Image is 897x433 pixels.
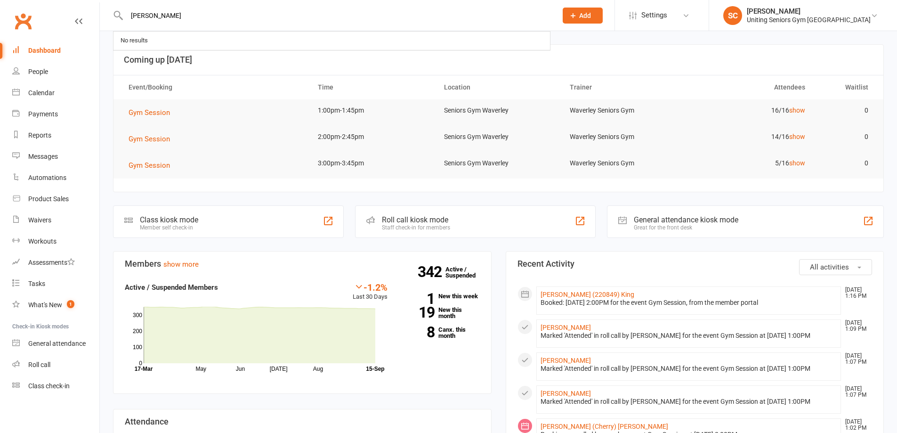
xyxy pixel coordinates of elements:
a: Automations [12,167,99,188]
td: 14/16 [687,126,814,148]
th: Event/Booking [120,75,309,99]
th: Location [436,75,562,99]
a: Calendar [12,82,99,104]
a: [PERSON_NAME] [541,357,591,364]
div: Marked 'Attended' in roll call by [PERSON_NAME] for the event Gym Session at [DATE] 1:00PM [541,332,837,340]
a: Reports [12,125,99,146]
a: What's New1 [12,294,99,316]
td: 2:00pm-2:45pm [309,126,436,148]
time: [DATE] 1:07 PM [840,386,872,398]
a: Roll call [12,354,99,376]
a: Assessments [12,252,99,273]
div: Automations [28,174,66,181]
td: 3:00pm-3:45pm [309,152,436,174]
div: Tasks [28,280,45,287]
div: Dashboard [28,47,61,54]
a: show [789,106,805,114]
h3: Recent Activity [517,259,873,269]
h3: Attendance [125,417,480,426]
a: [PERSON_NAME] [541,390,591,397]
div: Product Sales [28,195,69,203]
a: 19New this month [402,307,480,319]
div: Last 30 Days [353,282,388,302]
a: Workouts [12,231,99,252]
span: Gym Session [129,161,170,170]
a: Payments [12,104,99,125]
h3: Coming up [DATE] [124,55,873,65]
th: Time [309,75,436,99]
a: Tasks [12,273,99,294]
a: Waivers [12,210,99,231]
div: Great for the front desk [634,224,738,231]
a: Product Sales [12,188,99,210]
span: Add [579,12,591,19]
div: Staff check-in for members [382,224,450,231]
div: Marked 'Attended' in roll call by [PERSON_NAME] for the event Gym Session at [DATE] 1:00PM [541,365,837,373]
a: show [789,159,805,167]
div: Booked: [DATE] 2:00PM for the event Gym Session, from the member portal [541,299,837,307]
time: [DATE] 1:16 PM [840,287,872,299]
div: People [28,68,48,75]
th: Attendees [687,75,814,99]
a: 342Active / Suspended [445,259,487,286]
a: show more [163,260,199,269]
a: Class kiosk mode [12,376,99,397]
span: Settings [641,5,667,26]
a: 8Canx. this month [402,327,480,339]
a: General attendance kiosk mode [12,333,99,354]
td: 1:00pm-1:45pm [309,99,436,122]
a: [PERSON_NAME] (Cherry) [PERSON_NAME] [541,423,668,430]
div: Reports [28,131,51,139]
strong: 8 [402,325,435,339]
a: Messages [12,146,99,167]
a: Dashboard [12,40,99,61]
div: [PERSON_NAME] [747,7,871,16]
div: No results [118,34,151,48]
button: Gym Session [129,107,177,118]
div: Messages [28,153,58,160]
strong: 1 [402,292,435,306]
td: Waverley Seniors Gym [561,152,687,174]
button: Add [563,8,603,24]
td: 0 [814,99,877,122]
td: Seniors Gym Waverley [436,152,562,174]
button: Gym Session [129,133,177,145]
strong: 342 [418,265,445,279]
a: show [789,133,805,140]
div: Uniting Seniors Gym [GEOGRAPHIC_DATA] [747,16,871,24]
a: 1New this week [402,293,480,299]
div: -1.2% [353,282,388,292]
div: Assessments [28,259,75,266]
div: General attendance kiosk mode [634,215,738,224]
div: Class kiosk mode [140,215,198,224]
td: 5/16 [687,152,814,174]
strong: 19 [402,305,435,319]
td: 0 [814,152,877,174]
div: Class check-in [28,382,70,390]
a: [PERSON_NAME] (220849) King [541,291,634,298]
time: [DATE] 1:02 PM [840,419,872,431]
td: Waverley Seniors Gym [561,99,687,122]
strong: Active / Suspended Members [125,283,218,292]
span: All activities [810,263,849,271]
span: 1 [67,300,74,308]
div: Workouts [28,237,57,245]
div: SC [723,6,742,25]
div: Calendar [28,89,55,97]
a: Clubworx [11,9,35,33]
td: 0 [814,126,877,148]
div: General attendance [28,340,86,347]
span: Gym Session [129,135,170,143]
a: [PERSON_NAME] [541,324,591,331]
time: [DATE] 1:07 PM [840,353,872,365]
div: Roll call kiosk mode [382,215,450,224]
time: [DATE] 1:09 PM [840,320,872,332]
td: 16/16 [687,99,814,122]
button: All activities [799,259,872,275]
th: Trainer [561,75,687,99]
div: Marked 'Attended' in roll call by [PERSON_NAME] for the event Gym Session at [DATE] 1:00PM [541,398,837,406]
h3: Members [125,259,480,269]
a: People [12,61,99,82]
div: Roll call [28,361,50,368]
button: Gym Session [129,160,177,171]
